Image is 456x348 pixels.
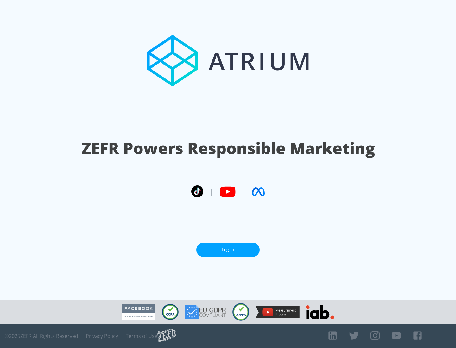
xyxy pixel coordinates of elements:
img: YouTube Measurement Program [256,306,300,318]
span: | [210,187,213,196]
span: | [242,187,246,196]
img: Facebook Marketing Partner [122,304,155,320]
a: Log In [196,243,260,257]
img: COPPA Compliant [232,303,249,321]
span: © 2025 ZEFR All Rights Reserved [5,333,78,339]
img: IAB [306,305,334,319]
img: GDPR Compliant [185,305,226,319]
h1: ZEFR Powers Responsible Marketing [81,137,375,159]
a: Privacy Policy [86,333,118,339]
img: CCPA Compliant [162,304,179,320]
a: Terms of Use [126,333,157,339]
